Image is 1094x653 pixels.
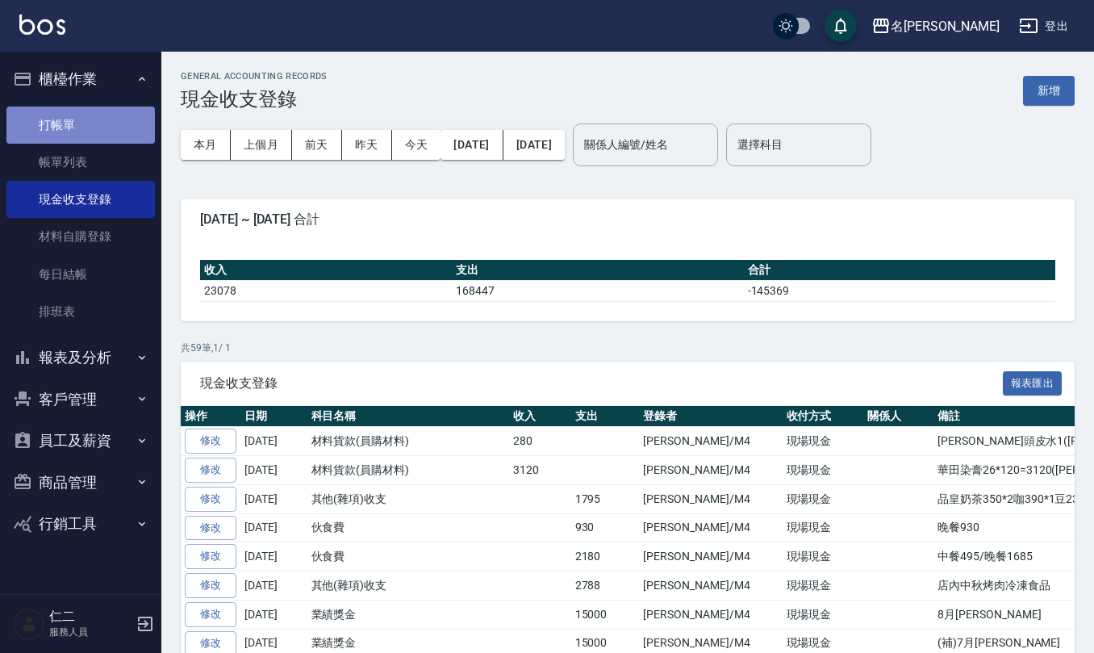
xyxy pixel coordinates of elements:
[181,88,328,111] h3: 現金收支登錄
[639,513,782,542] td: [PERSON_NAME]/M4
[503,130,565,160] button: [DATE]
[509,406,571,427] th: 收入
[1023,76,1075,106] button: 新增
[783,406,864,427] th: 收付方式
[185,516,236,541] a: 修改
[240,427,307,456] td: [DATE]
[185,429,236,454] a: 修改
[6,337,155,379] button: 報表及分析
[240,542,307,571] td: [DATE]
[639,571,782,601] td: [PERSON_NAME]/M4
[639,600,782,629] td: [PERSON_NAME]/M4
[891,16,1000,36] div: 名[PERSON_NAME]
[307,542,509,571] td: 伙食費
[307,600,509,629] td: 業績獎金
[509,456,571,485] td: 3120
[181,341,1075,355] p: 共 59 筆, 1 / 1
[1003,375,1063,390] a: 報表匯出
[200,280,452,301] td: 23078
[1023,82,1075,98] a: 新增
[185,544,236,569] a: 修改
[6,218,155,255] a: 材料自購登錄
[1013,11,1075,41] button: 登出
[783,456,864,485] td: 現場現金
[200,211,1055,228] span: [DATE] ~ [DATE] 合計
[571,513,640,542] td: 930
[49,609,132,625] h5: 仁二
[783,484,864,513] td: 現場現金
[240,513,307,542] td: [DATE]
[783,571,864,601] td: 現場現金
[639,484,782,513] td: [PERSON_NAME]/M4
[307,406,509,427] th: 科目名稱
[865,10,1006,43] button: 名[PERSON_NAME]
[240,484,307,513] td: [DATE]
[639,542,782,571] td: [PERSON_NAME]/M4
[1003,371,1063,396] button: 報表匯出
[6,107,155,144] a: 打帳單
[181,130,231,160] button: 本月
[744,280,1055,301] td: -145369
[240,406,307,427] th: 日期
[571,484,640,513] td: 1795
[6,144,155,181] a: 帳單列表
[307,513,509,542] td: 伙食費
[863,406,933,427] th: 關係人
[185,573,236,598] a: 修改
[49,625,132,639] p: 服務人員
[783,542,864,571] td: 現場現金
[181,406,240,427] th: 操作
[307,456,509,485] td: 材料貨款(員購材料)
[6,181,155,218] a: 現金收支登錄
[6,293,155,330] a: 排班表
[825,10,857,42] button: save
[342,130,392,160] button: 昨天
[783,513,864,542] td: 現場現金
[783,600,864,629] td: 現場現金
[240,456,307,485] td: [DATE]
[571,571,640,601] td: 2788
[6,420,155,462] button: 員工及薪資
[307,484,509,513] td: 其他(雜項)收支
[744,260,1055,281] th: 合計
[452,280,744,301] td: 168447
[240,571,307,601] td: [DATE]
[13,608,45,640] img: Person
[6,503,155,545] button: 行銷工具
[571,542,640,571] td: 2180
[200,375,1003,391] span: 現金收支登錄
[783,427,864,456] td: 現場現金
[452,260,744,281] th: 支出
[6,379,155,421] button: 客戶管理
[307,571,509,601] td: 其他(雜項)收支
[639,456,782,485] td: [PERSON_NAME]/M4
[185,458,236,483] a: 修改
[6,462,155,504] button: 商品管理
[639,427,782,456] td: [PERSON_NAME]/M4
[6,58,155,100] button: 櫃檯作業
[571,406,640,427] th: 支出
[571,600,640,629] td: 15000
[185,487,236,512] a: 修改
[181,71,328,82] h2: GENERAL ACCOUNTING RECORDS
[392,130,441,160] button: 今天
[231,130,292,160] button: 上個月
[19,15,65,35] img: Logo
[292,130,342,160] button: 前天
[509,427,571,456] td: 280
[307,427,509,456] td: 材料貨款(員購材料)
[185,602,236,627] a: 修改
[6,256,155,293] a: 每日結帳
[240,600,307,629] td: [DATE]
[441,130,503,160] button: [DATE]
[639,406,782,427] th: 登錄者
[200,260,452,281] th: 收入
